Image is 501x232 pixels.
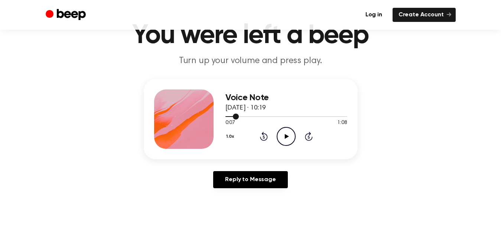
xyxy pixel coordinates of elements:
[225,119,235,127] span: 0:07
[225,93,347,103] h3: Voice Note
[46,8,88,22] a: Beep
[108,55,393,67] p: Turn up your volume and press play.
[337,119,347,127] span: 1:08
[225,105,266,111] span: [DATE] · 10:19
[360,8,388,22] a: Log in
[393,8,456,22] a: Create Account
[225,130,237,143] button: 1.0x
[61,22,441,49] h1: You were left a beep
[213,171,287,188] a: Reply to Message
